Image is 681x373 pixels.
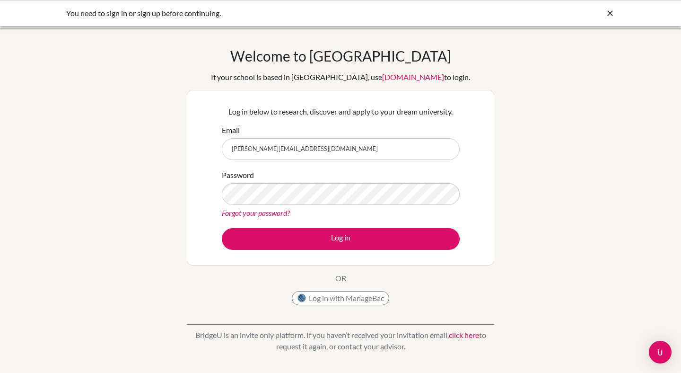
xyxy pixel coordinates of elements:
[66,8,473,19] div: You need to sign in or sign up before continuing.
[211,71,470,83] div: If your school is based in [GEOGRAPHIC_DATA], use to login.
[335,273,346,284] p: OR
[230,47,451,64] h1: Welcome to [GEOGRAPHIC_DATA]
[382,72,444,81] a: [DOMAIN_NAME]
[292,291,389,305] button: Log in with ManageBac
[222,124,240,136] label: Email
[222,228,460,250] button: Log in
[187,329,494,352] p: BridgeU is an invite only platform. If you haven’t received your invitation email, to request it ...
[222,208,290,217] a: Forgot your password?
[222,169,254,181] label: Password
[449,330,479,339] a: click here
[649,341,672,364] div: Open Intercom Messenger
[222,106,460,117] p: Log in below to research, discover and apply to your dream university.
